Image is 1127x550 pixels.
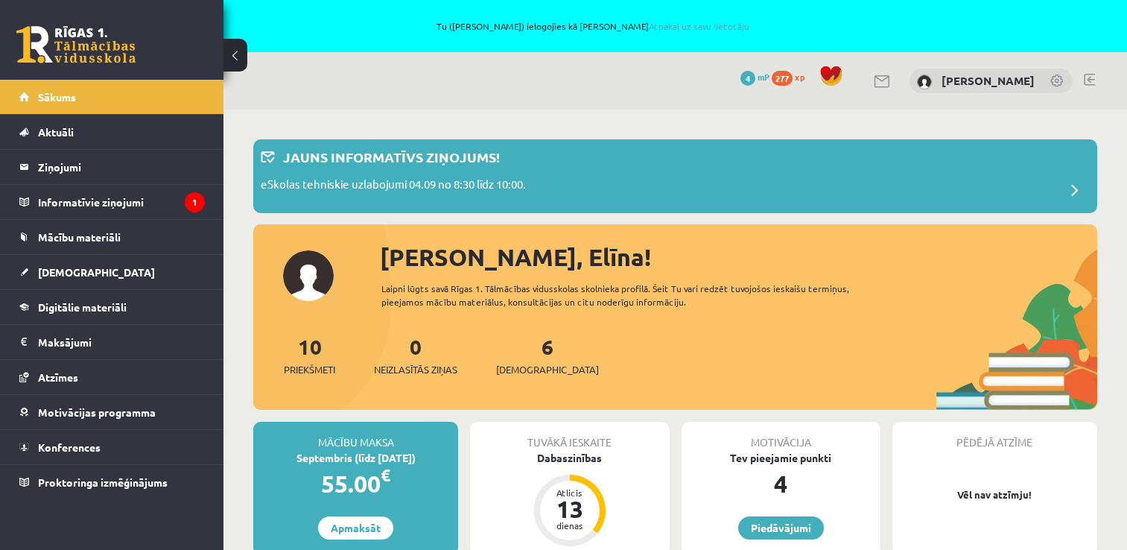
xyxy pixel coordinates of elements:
span: Motivācijas programma [38,405,156,419]
a: 277 xp [772,71,812,83]
a: Mācību materiāli [19,220,205,254]
a: Apmaksāt [318,516,393,540]
p: eSkolas tehniskie uzlabojumi 04.09 no 8:30 līdz 10:00. [261,176,526,197]
span: Digitālie materiāli [38,300,127,314]
a: 10Priekšmeti [284,333,335,377]
a: Rīgas 1. Tālmācības vidusskola [16,26,136,63]
a: 6[DEMOGRAPHIC_DATA] [496,333,599,377]
a: Digitālie materiāli [19,290,205,324]
a: Atzīmes [19,360,205,394]
div: Motivācija [682,422,880,450]
span: € [381,464,390,486]
span: 4 [740,71,755,86]
div: Atlicis [547,488,592,497]
a: Maksājumi [19,325,205,359]
a: Aktuāli [19,115,205,149]
a: [DEMOGRAPHIC_DATA] [19,255,205,289]
div: Laipni lūgts savā Rīgas 1. Tālmācības vidusskolas skolnieka profilā. Šeit Tu vari redzēt tuvojošo... [381,282,888,309]
div: [PERSON_NAME], Elīna! [380,239,1097,275]
span: xp [795,71,804,83]
a: Dabaszinības Atlicis 13 dienas [470,450,669,549]
div: dienas [547,521,592,530]
a: Konferences [19,430,205,464]
a: [PERSON_NAME] [942,73,1035,88]
p: Vēl nav atzīmju! [900,487,1090,502]
legend: Informatīvie ziņojumi [38,185,205,219]
div: Mācību maksa [253,422,458,450]
a: Ziņojumi [19,150,205,184]
div: Dabaszinības [470,450,669,466]
div: 13 [547,497,592,521]
a: Proktoringa izmēģinājums [19,465,205,499]
span: 277 [772,71,793,86]
a: Jauns informatīvs ziņojums! eSkolas tehniskie uzlabojumi 04.09 no 8:30 līdz 10:00. [261,147,1090,206]
span: [DEMOGRAPHIC_DATA] [496,362,599,377]
a: 4 mP [740,71,769,83]
legend: Maksājumi [38,325,205,359]
p: Jauns informatīvs ziņojums! [283,147,500,167]
span: Tu ([PERSON_NAME]) ielogojies kā [PERSON_NAME] [171,22,1015,31]
span: Atzīmes [38,370,78,384]
a: Informatīvie ziņojumi1 [19,185,205,219]
div: Septembris (līdz [DATE]) [253,450,458,466]
span: [DEMOGRAPHIC_DATA] [38,265,155,279]
a: Piedāvājumi [738,516,824,540]
i: 1 [185,192,205,212]
span: Sākums [38,90,76,104]
span: mP [758,71,769,83]
div: Tuvākā ieskaite [470,422,669,450]
span: Priekšmeti [284,362,335,377]
a: Sākums [19,80,205,114]
a: 0Neizlasītās ziņas [374,333,457,377]
div: 55.00 [253,466,458,502]
div: Tev pieejamie punkti [682,450,880,466]
img: Elīna Kivriņa [917,75,932,89]
a: Motivācijas programma [19,395,205,429]
legend: Ziņojumi [38,150,205,184]
span: Aktuāli [38,125,74,139]
a: Atpakaļ uz savu lietotāju [649,20,749,32]
span: Proktoringa izmēģinājums [38,475,168,489]
div: Pēdējā atzīme [892,422,1097,450]
span: Neizlasītās ziņas [374,362,457,377]
span: Konferences [38,440,101,454]
span: Mācību materiāli [38,230,121,244]
div: 4 [682,466,880,502]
